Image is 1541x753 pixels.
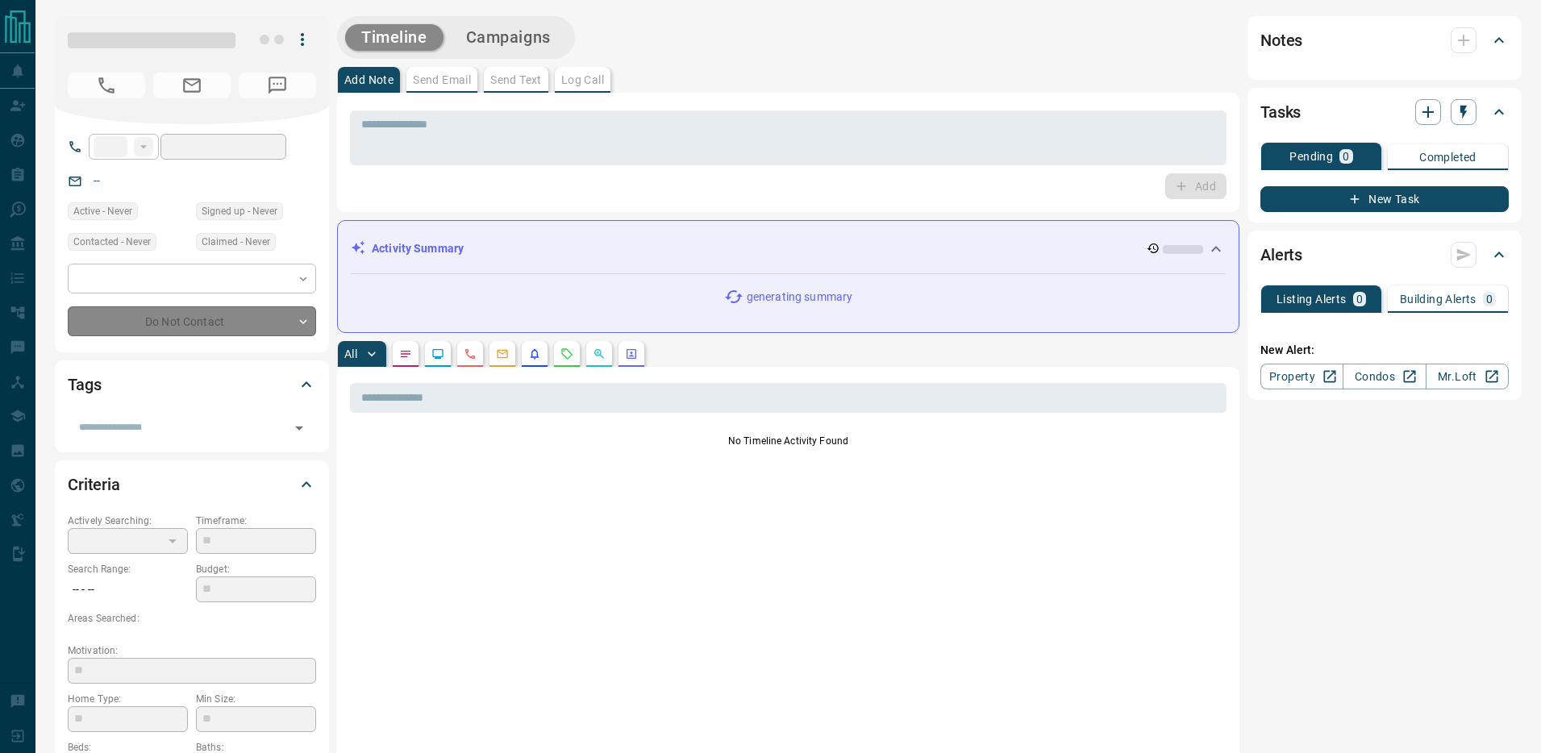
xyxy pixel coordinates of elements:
svg: Notes [399,347,412,360]
svg: Emails [496,347,509,360]
p: Actively Searching: [68,514,188,528]
span: Signed up - Never [202,203,277,219]
p: Budget: [196,562,316,576]
p: Activity Summary [372,240,464,257]
p: Timeframe: [196,514,316,528]
button: New Task [1260,186,1509,212]
div: Alerts [1260,235,1509,274]
p: Pending [1289,151,1333,162]
a: Property [1260,364,1343,389]
h2: Tags [68,372,101,397]
div: Criteria [68,465,316,504]
svg: Requests [560,347,573,360]
svg: Opportunities [593,347,606,360]
p: Search Range: [68,562,188,576]
button: Timeline [345,24,444,51]
svg: Lead Browsing Activity [431,347,444,360]
p: Min Size: [196,692,316,706]
span: Claimed - Never [202,234,270,250]
h2: Tasks [1260,99,1301,125]
p: Listing Alerts [1277,293,1347,305]
button: Open [288,417,310,439]
p: Areas Searched: [68,611,316,626]
p: Motivation: [68,643,316,658]
p: Completed [1419,152,1476,163]
h2: Criteria [68,472,120,497]
span: Contacted - Never [73,234,151,250]
p: 0 [1343,151,1349,162]
p: No Timeline Activity Found [350,434,1227,448]
p: All [344,348,357,360]
div: Notes [1260,21,1509,60]
p: -- - -- [68,576,188,603]
a: Condos [1343,364,1426,389]
span: No Number [239,73,316,98]
p: Add Note [344,74,394,85]
a: -- [94,174,100,187]
button: Campaigns [450,24,567,51]
div: Activity Summary [351,234,1226,264]
svg: Calls [464,347,477,360]
span: No Email [153,73,231,98]
a: Mr.Loft [1426,364,1509,389]
p: New Alert: [1260,342,1509,359]
div: Tags [68,365,316,404]
div: Do Not Contact [68,306,316,336]
p: 0 [1356,293,1363,305]
p: Building Alerts [1400,293,1476,305]
span: No Number [68,73,145,98]
h2: Notes [1260,27,1302,53]
svg: Agent Actions [625,347,638,360]
div: Tasks [1260,93,1509,131]
h2: Alerts [1260,242,1302,268]
p: 0 [1486,293,1493,305]
p: Home Type: [68,692,188,706]
p: generating summary [747,289,852,306]
span: Active - Never [73,203,132,219]
svg: Listing Alerts [528,347,541,360]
